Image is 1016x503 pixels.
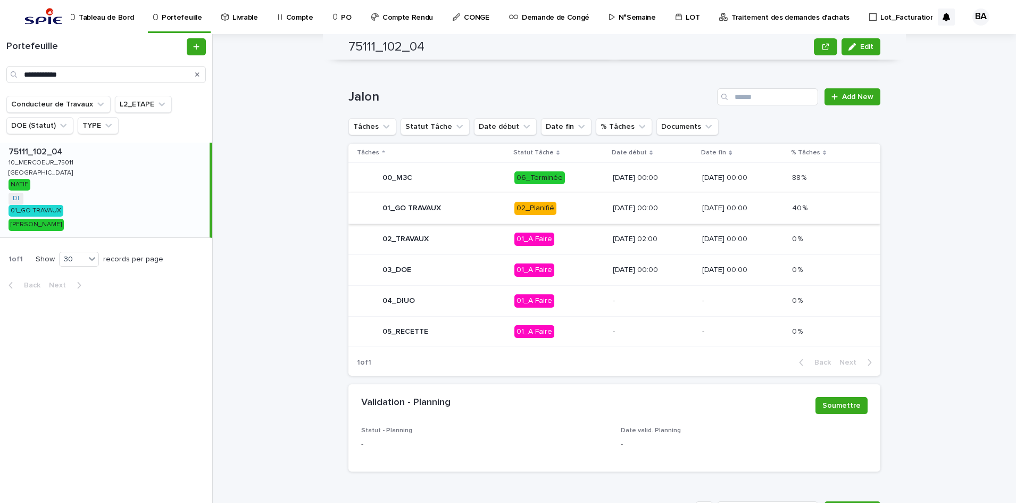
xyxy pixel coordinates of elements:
[348,285,880,316] tr: 04_DIUO01_A Faire--0 %0 %
[382,266,411,275] p: 03_DOE
[621,427,681,434] span: Date valid. Planning
[825,88,880,105] a: Add New
[701,147,726,159] p: Date fin
[792,171,809,183] p: 88 %
[514,325,554,339] div: 01_A Faire
[361,439,608,450] p: -
[9,205,63,217] div: 01_GO TRAVAUX
[348,350,380,376] p: 1 of 1
[612,147,647,159] p: Date début
[45,281,90,290] button: Next
[9,167,75,177] p: [GEOGRAPHIC_DATA]
[382,296,415,306] p: 04_DIUO
[382,204,441,213] p: 01_GO TRAVAUX
[790,358,835,367] button: Back
[514,171,565,185] div: 06_Terminée
[49,282,72,289] span: Next
[21,6,65,28] img: svstPd6MQfCT1uX1QGkG
[822,400,861,411] span: Soumettre
[514,263,554,277] div: 01_A Faire
[613,296,694,306] p: -
[792,233,805,244] p: 0 %
[357,147,379,159] p: Tâches
[382,235,429,244] p: 02_TRAVAUX
[792,202,810,213] p: 40 %
[6,41,185,53] h1: Portefeuille
[348,316,880,347] tr: 05_RECETTE01_A Faire--0 %0 %
[792,294,805,306] p: 0 %
[348,89,713,105] h1: Jalon
[613,266,694,275] p: [DATE] 00:00
[401,118,470,135] button: Statut Tâche
[613,235,694,244] p: [DATE] 02:00
[9,179,30,191] div: NATIF
[808,359,831,366] span: Back
[702,204,784,213] p: [DATE] 00:00
[6,66,206,83] input: Search
[613,204,694,213] p: [DATE] 00:00
[78,117,119,134] button: TYPE
[702,327,784,336] p: -
[656,118,719,135] button: Documents
[717,88,818,105] input: Search
[9,157,76,167] p: 10_MERCOEUR_75011
[541,118,592,135] button: Date fin
[382,327,428,336] p: 05_RECETTE
[348,162,880,193] tr: 00_M3C06_Terminée[DATE] 00:00[DATE] 00:0088 %88 %
[348,193,880,224] tr: 01_GO TRAVAUX02_Planifié[DATE] 00:00[DATE] 00:0040 %40 %
[13,195,19,202] a: DI
[835,358,880,367] button: Next
[514,233,554,246] div: 01_A Faire
[815,397,868,414] button: Soumettre
[514,294,554,308] div: 01_A Faire
[361,397,451,409] h2: Validation - Planning
[60,254,85,265] div: 30
[348,254,880,285] tr: 03_DOE01_A Faire[DATE] 00:00[DATE] 00:000 %0 %
[613,327,694,336] p: -
[514,202,556,215] div: 02_Planifié
[348,39,424,55] h2: 75111_102_04
[621,439,868,450] p: -
[382,174,412,183] p: 00_M3C
[36,255,55,264] p: Show
[115,96,172,113] button: L2_ETAPE
[791,147,820,159] p: % Tâches
[839,359,863,366] span: Next
[474,118,537,135] button: Date début
[792,325,805,336] p: 0 %
[842,93,873,101] span: Add New
[513,147,554,159] p: Statut Tâche
[842,38,880,55] button: Edit
[702,174,784,183] p: [DATE] 00:00
[702,296,784,306] p: -
[792,263,805,275] p: 0 %
[361,427,412,434] span: Statut - Planning
[9,145,64,157] p: 75111_102_04
[596,118,652,135] button: % Tâches
[702,266,784,275] p: [DATE] 00:00
[348,118,396,135] button: Tâches
[9,219,64,230] div: [PERSON_NAME]
[348,224,880,255] tr: 02_TRAVAUX01_A Faire[DATE] 02:00[DATE] 00:000 %0 %
[972,9,989,26] div: BA
[18,282,40,289] span: Back
[6,96,111,113] button: Conducteur de Travaux
[702,235,784,244] p: [DATE] 00:00
[6,117,73,134] button: DOE (Statut)
[613,174,694,183] p: [DATE] 00:00
[103,255,163,264] p: records per page
[860,43,873,51] span: Edit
